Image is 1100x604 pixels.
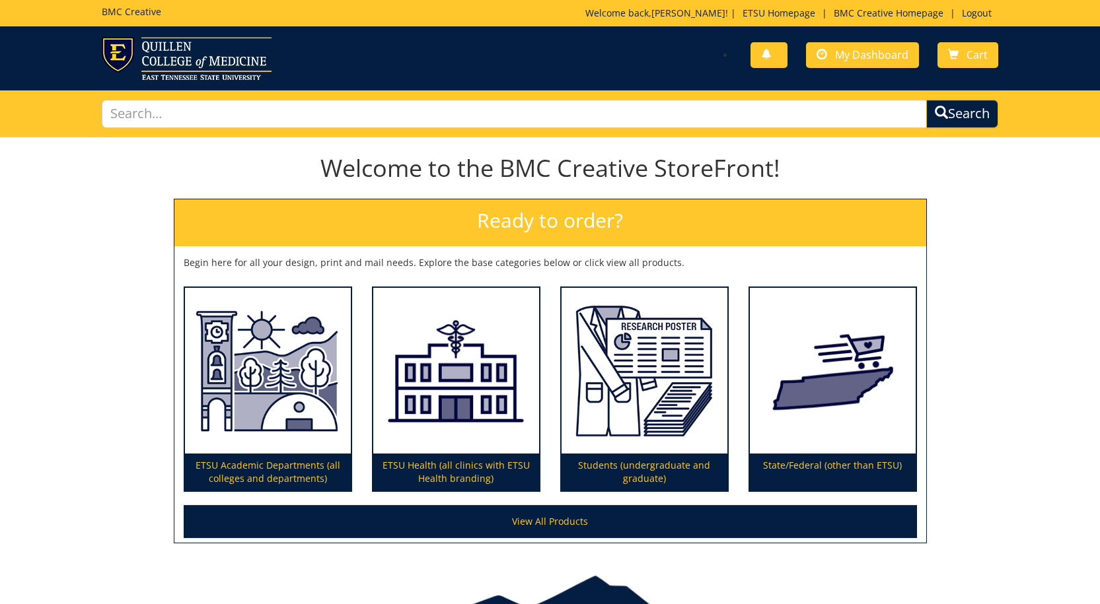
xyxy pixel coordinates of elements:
p: Welcome back, ! | | | [585,7,998,20]
a: Cart [937,42,998,68]
a: BMC Creative Homepage [827,7,950,19]
a: ETSU Academic Departments (all colleges and departments) [185,288,351,491]
a: ETSU Homepage [736,7,822,19]
span: My Dashboard [835,48,908,62]
img: ETSU logo [102,37,272,80]
h1: Welcome to the BMC Creative StoreFront! [174,155,927,182]
p: ETSU Health (all clinics with ETSU Health branding) [373,453,539,490]
a: View All Products [184,505,917,538]
button: Search [926,100,998,128]
h5: BMC Creative [102,7,161,17]
a: My Dashboard [806,42,919,68]
p: State/Federal (other than ETSU) [750,453,916,490]
a: ETSU Health (all clinics with ETSU Health branding) [373,288,539,491]
span: Cart [967,48,988,62]
p: ETSU Academic Departments (all colleges and departments) [185,453,351,490]
h2: Ready to order? [174,199,926,246]
img: Students (undergraduate and graduate) [562,288,727,454]
a: State/Federal (other than ETSU) [750,288,916,491]
img: ETSU Academic Departments (all colleges and departments) [185,288,351,454]
img: State/Federal (other than ETSU) [750,288,916,454]
img: ETSU Health (all clinics with ETSU Health branding) [373,288,539,454]
p: Students (undergraduate and graduate) [562,453,727,490]
a: Students (undergraduate and graduate) [562,288,727,491]
a: Logout [955,7,998,19]
input: Search... [102,100,928,128]
a: [PERSON_NAME] [651,7,725,19]
p: Begin here for all your design, print and mail needs. Explore the base categories below or click ... [184,256,917,269]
